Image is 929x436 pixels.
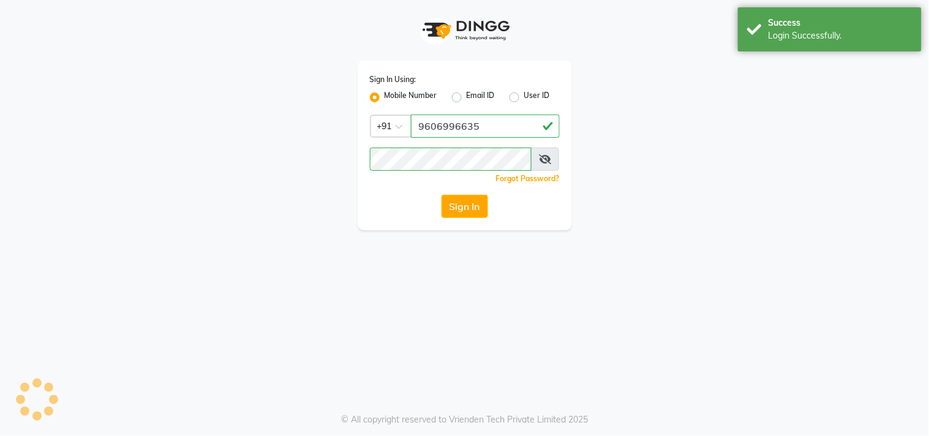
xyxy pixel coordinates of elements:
label: Email ID [467,90,495,105]
img: logo1.svg [416,12,514,48]
input: Username [370,148,532,171]
div: Success [769,17,912,29]
label: User ID [524,90,550,105]
div: Login Successfully. [769,29,912,42]
a: Forgot Password? [496,174,560,183]
label: Mobile Number [385,90,437,105]
label: Sign In Using: [370,74,416,85]
button: Sign In [442,195,488,218]
input: Username [411,115,560,138]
